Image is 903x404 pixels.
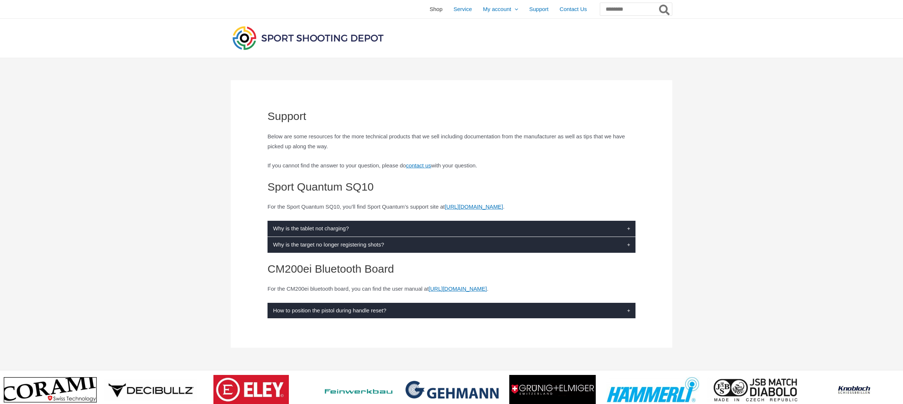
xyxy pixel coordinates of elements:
a: [URL][DOMAIN_NAME] [445,203,503,210]
label: Why is the target no longer registering shots? [268,237,635,253]
h2: Sport Quantum SQ10 [268,180,635,194]
a: [URL][DOMAIN_NAME] [429,286,487,292]
p: For the Sport Quantum SQ10, you’ll find Sport Quantum’s support site at . [268,202,635,212]
h1: Support [268,110,635,123]
a: contact us [406,162,431,169]
h2: CM200ei Bluetooth Board [268,262,635,276]
p: For the CM200ei bluetooth board, you can find the user manual at . [268,284,635,294]
p: Below are some resources for the more technical products that we sell including documentation fro... [268,131,635,152]
label: How to position the pistol during handle reset? [268,303,635,319]
p: If you cannot find the answer to your question, please do with your question. [268,160,635,171]
img: Sport Shooting Depot [231,24,385,52]
label: Why is the tablet not charging? [268,221,635,237]
button: Search [658,3,672,15]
